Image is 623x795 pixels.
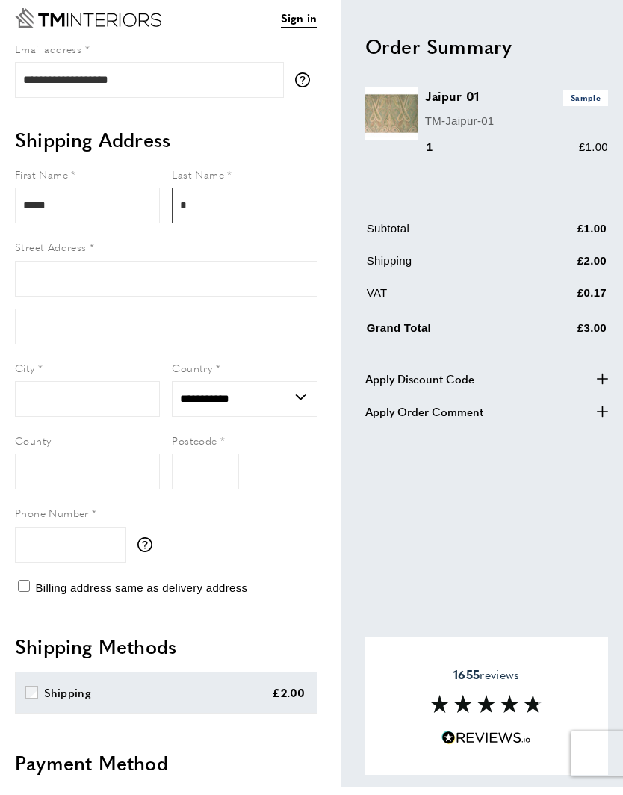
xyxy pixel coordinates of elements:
img: Reviews.io 5 stars [441,739,531,753]
img: Reviews section [430,703,542,721]
a: Go to Home page [15,16,161,36]
h2: Shipping Address [15,134,317,161]
h3: Jaipur 01 [425,96,608,114]
span: Apply Order Comment [365,410,483,428]
input: Billing address same as delivery address [18,588,30,600]
span: £1.00 [579,149,608,161]
td: Shipping [367,260,531,289]
span: Country [172,368,212,383]
td: Grand Total [367,324,531,356]
span: First Name [15,175,68,190]
td: £3.00 [533,324,607,356]
h2: Order Summary [365,40,608,67]
span: Last Name [172,175,224,190]
h2: Shipping Methods [15,641,317,668]
span: reviews [453,675,519,690]
span: Street Address [15,247,87,262]
div: 1 [425,146,454,164]
button: More information [137,545,160,560]
span: Sample [563,98,608,114]
p: TM-Jaipur-01 [425,120,608,137]
span: Phone Number [15,513,89,528]
span: Postcode [172,441,217,456]
a: Sign in [281,17,317,36]
td: VAT [367,292,531,321]
button: More information [295,81,317,96]
span: County [15,441,51,456]
img: Jaipur 01 [365,96,418,148]
td: Subtotal [367,228,531,257]
strong: 1655 [453,674,480,691]
h2: Payment Method [15,758,317,785]
span: Billing address same as delivery address [35,590,247,602]
td: £0.17 [533,292,607,321]
td: £1.00 [533,228,607,257]
span: City [15,368,35,383]
div: £2.00 [272,692,306,710]
span: Apply Discount Code [365,377,474,395]
span: Email address [15,49,81,64]
td: £2.00 [533,260,607,289]
div: Shipping [44,692,91,710]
